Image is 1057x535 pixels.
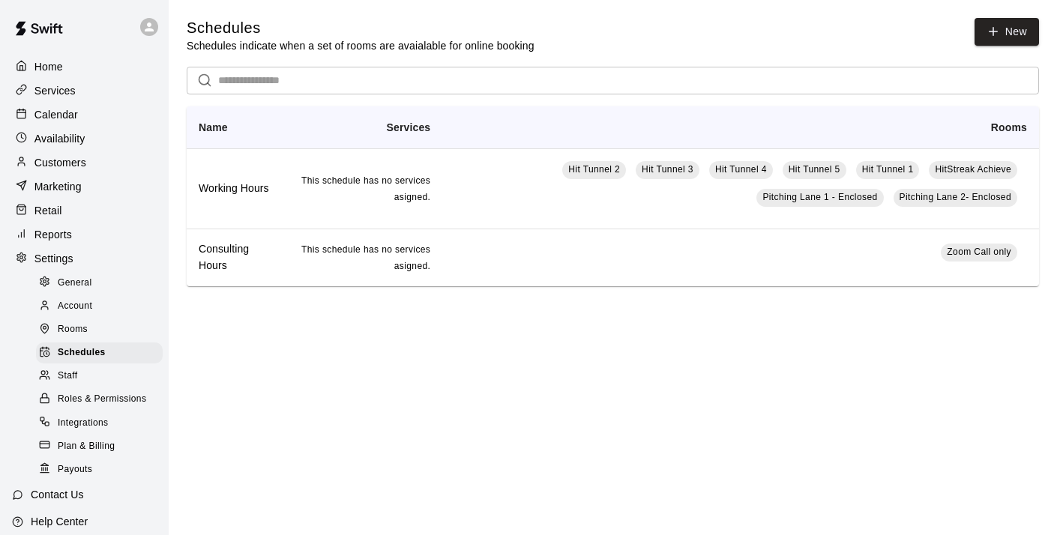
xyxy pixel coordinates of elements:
[36,389,163,410] div: Roles & Permissions
[31,514,88,529] p: Help Center
[187,106,1039,286] table: simple table
[36,342,163,363] div: Schedules
[199,181,272,197] h6: Working Hours
[58,299,92,314] span: Account
[36,411,169,435] a: Integrations
[756,189,883,207] a: Pitching Lane 1 - Enclosed
[301,244,430,271] span: This schedule has no services asigned.
[789,164,840,175] span: Hit Tunnel 5
[36,271,169,294] a: General
[34,227,72,242] p: Reports
[36,435,169,458] a: Plan & Billing
[58,345,106,360] span: Schedules
[762,192,877,202] span: Pitching Lane 1 - Enclosed
[36,388,169,411] a: Roles & Permissions
[301,175,430,202] span: This schedule has no services asigned.
[58,416,109,431] span: Integrations
[36,294,169,318] a: Account
[941,244,1017,262] a: Zoom Call only
[386,121,430,133] b: Services
[34,83,76,98] p: Services
[36,365,169,388] a: Staff
[36,413,163,434] div: Integrations
[34,251,73,266] p: Settings
[58,322,88,337] span: Rooms
[636,161,699,179] a: Hit Tunnel 3
[12,223,157,246] a: Reports
[12,127,157,150] a: Availability
[12,247,157,270] a: Settings
[12,199,157,222] a: Retail
[929,161,1017,179] a: HitStreak Achieve
[36,319,163,340] div: Rooms
[34,59,63,74] p: Home
[36,296,163,317] div: Account
[36,318,169,342] a: Rooms
[12,55,157,78] a: Home
[12,79,157,102] a: Services
[562,161,626,179] a: Hit Tunnel 2
[894,189,1017,207] a: Pitching Lane 2- Enclosed
[36,458,169,481] a: Payouts
[58,392,146,407] span: Roles & Permissions
[36,342,169,365] a: Schedules
[34,179,82,194] p: Marketing
[36,366,163,387] div: Staff
[12,175,157,198] a: Marketing
[862,164,914,175] span: Hit Tunnel 1
[187,38,534,53] p: Schedules indicate when a set of rooms are avaialable for online booking
[12,151,157,174] a: Customers
[31,487,84,502] p: Contact Us
[36,436,163,457] div: Plan & Billing
[975,18,1039,46] a: New
[715,164,767,175] span: Hit Tunnel 4
[199,241,272,274] h6: Consulting Hours
[34,203,62,218] p: Retail
[856,161,920,179] a: Hit Tunnel 1
[947,247,1011,257] span: Zoom Call only
[900,192,1011,202] span: Pitching Lane 2- Enclosed
[642,164,693,175] span: Hit Tunnel 3
[12,103,157,126] a: Calendar
[58,369,77,384] span: Staff
[568,164,620,175] span: Hit Tunnel 2
[709,161,773,179] a: Hit Tunnel 4
[34,131,85,146] p: Availability
[58,462,92,477] span: Payouts
[935,164,1011,175] span: HitStreak Achieve
[199,121,228,133] b: Name
[36,459,163,480] div: Payouts
[34,107,78,122] p: Calendar
[34,155,86,170] p: Customers
[36,273,163,294] div: General
[187,18,534,38] h5: Schedules
[783,161,846,179] a: Hit Tunnel 5
[58,276,92,291] span: General
[58,439,115,454] span: Plan & Billing
[991,121,1027,133] b: Rooms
